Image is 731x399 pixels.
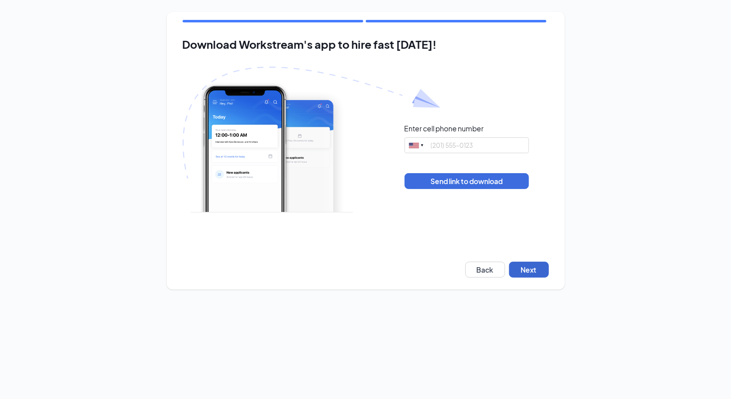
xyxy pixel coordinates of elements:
input: (201) 555-0123 [405,137,529,153]
div: United States: +1 [405,138,428,153]
button: Back [465,262,505,278]
h2: Download Workstream's app to hire fast [DATE]! [183,38,549,51]
button: Send link to download [405,173,529,189]
div: Enter cell phone number [405,123,484,133]
img: Download Workstream's app with paper plane [183,67,440,212]
button: Next [509,262,549,278]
